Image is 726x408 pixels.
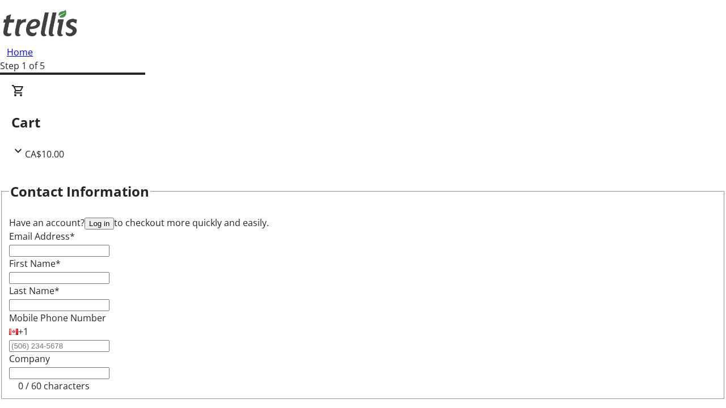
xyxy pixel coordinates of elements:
div: CartCA$10.00 [11,84,715,161]
label: Email Address* [9,230,75,243]
label: First Name* [9,257,61,270]
label: Mobile Phone Number [9,312,106,324]
label: Last Name* [9,284,60,297]
button: Log in [85,218,114,229]
h2: Contact Information [10,181,149,202]
div: Have an account? to checkout more quickly and easily. [9,216,717,229]
input: (506) 234-5678 [9,340,109,352]
h2: Cart [11,112,715,133]
tr-character-limit: 0 / 60 characters [18,380,90,392]
span: CA$10.00 [25,148,64,160]
label: Company [9,352,50,365]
